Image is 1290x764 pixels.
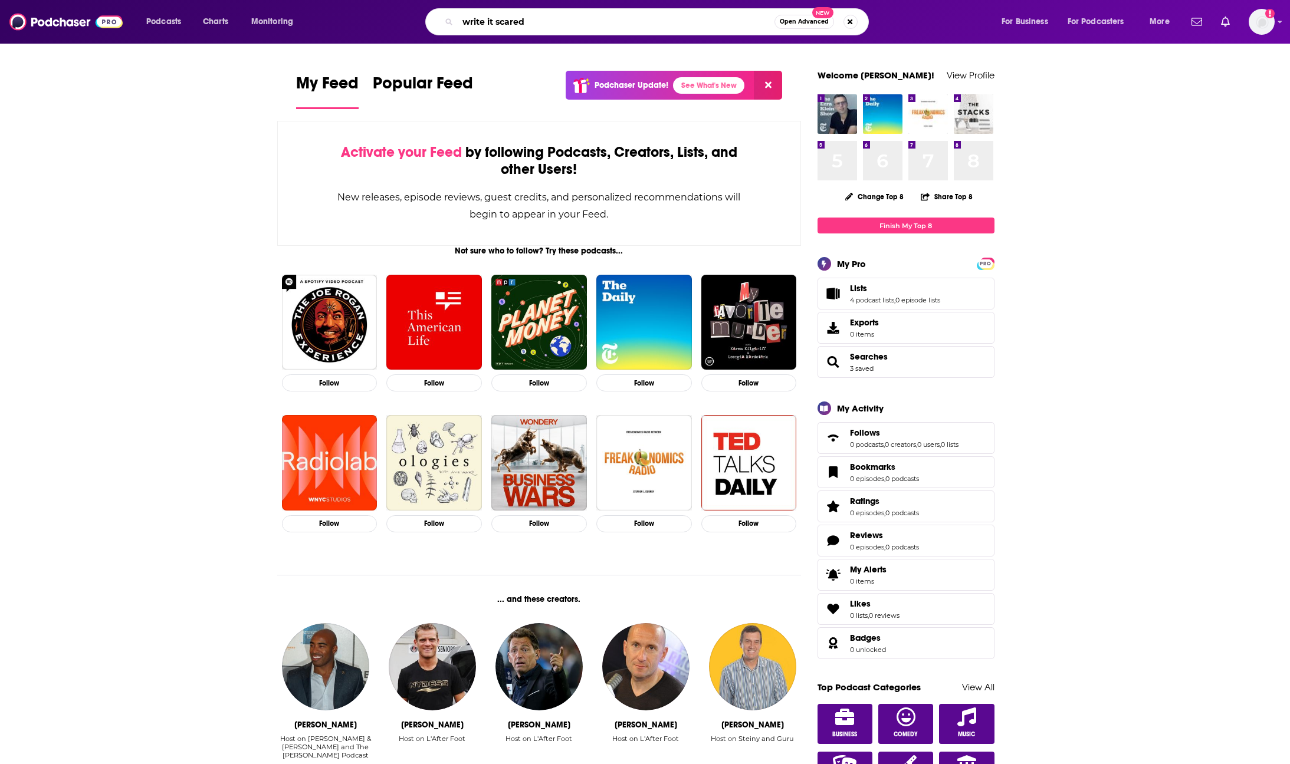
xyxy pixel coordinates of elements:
p: Podchaser Update! [595,80,668,90]
span: Business [832,731,857,738]
img: TED Talks Daily [701,415,797,511]
a: Ologies with Alie Ward [386,415,482,511]
a: 0 users [917,440,940,449]
div: Host on L'After Foot [612,735,679,760]
img: Daniel Riolo [495,623,583,710]
span: Exports [850,317,879,328]
a: Gilbert Brisbois [602,623,690,710]
a: The Daily [863,94,902,134]
div: Host on L'After Foot [399,735,465,743]
a: Likes [850,598,900,609]
a: Badges [850,633,886,643]
div: Host on [PERSON_NAME] & [PERSON_NAME] and The [PERSON_NAME] Podcast [277,735,375,759]
div: Daniel Riolo [508,720,570,730]
span: Likes [818,593,994,625]
div: Matt Steinmetz [721,720,784,730]
a: Reviews [850,530,919,541]
img: The Daily [596,275,692,370]
a: The Stacks [954,94,993,134]
a: Exports [818,312,994,344]
span: Ratings [850,496,879,506]
a: 0 reviews [869,611,900,620]
a: Bookmarks [822,464,845,480]
span: My Feed [296,73,359,100]
div: Host on L'After Foot [506,735,572,743]
img: My Favorite Murder with Karen Kilgariff and Georgia Hardstark [701,275,797,370]
span: Badges [850,633,881,643]
button: Follow [386,374,482,391]
a: My Alerts [818,559,994,591]
input: Search podcasts, credits, & more... [458,12,774,31]
img: Radiolab [282,415,378,511]
span: PRO [979,259,993,268]
a: 0 creators [885,440,916,449]
a: 3 saved [850,364,874,373]
a: Freakonomics Radio [596,415,692,511]
a: Lists [850,283,940,294]
a: Business [818,704,873,744]
div: Host on Steiny and Guru [711,735,794,760]
a: 0 podcasts [885,475,919,483]
a: Searches [822,354,845,370]
a: Music [939,704,994,744]
div: Host on Brandon Tierney & Sal Licata and The Tiki Barber Podcast [277,735,375,760]
a: Reviews [822,532,845,549]
img: Planet Money [491,275,587,370]
a: 0 lists [941,440,959,449]
button: Change Top 8 [838,189,911,204]
button: open menu [138,12,196,31]
a: 4 podcast lists [850,296,894,304]
a: Comedy [878,704,934,744]
span: Reviews [850,530,883,541]
svg: Add a profile image [1265,9,1275,18]
img: Tiki Barber [282,623,369,710]
a: 0 lists [850,611,868,620]
button: open menu [243,12,308,31]
button: Show profile menu [1249,9,1275,35]
a: Ratings [822,498,845,515]
span: My Alerts [850,564,887,575]
span: , [894,296,895,304]
button: open menu [1141,12,1184,31]
a: Follows [850,427,959,438]
div: My Activity [837,403,884,414]
a: View Profile [947,70,994,81]
img: User Profile [1249,9,1275,35]
a: Jerome Rothen [389,623,476,710]
span: Follows [818,422,994,454]
span: 0 items [850,330,879,338]
span: Badges [818,627,994,659]
a: Welcome [PERSON_NAME]! [818,70,934,81]
button: Follow [491,374,587,391]
span: , [868,611,869,620]
a: The Ezra Klein Show [818,94,857,134]
div: New releases, episode reviews, guest credits, and personalized recommendations will begin to appe... [337,189,742,223]
a: Popular Feed [373,73,473,109]
span: Bookmarks [818,456,994,488]
div: Search podcasts, credits, & more... [436,8,880,35]
span: , [884,509,885,517]
a: Show notifications dropdown [1216,12,1235,32]
span: Activate your Feed [341,143,462,161]
span: Reviews [818,525,994,556]
button: open menu [993,12,1063,31]
span: For Podcasters [1068,14,1124,30]
span: , [884,475,885,483]
div: Jerome Rothen [401,720,464,730]
a: 0 episodes [850,509,884,517]
span: Popular Feed [373,73,473,100]
a: 0 podcasts [885,543,919,551]
button: Follow [386,515,482,532]
img: Matt Steinmetz [709,623,796,710]
span: Music [958,731,975,738]
a: This American Life [386,275,482,370]
div: ... and these creators. [277,594,802,604]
